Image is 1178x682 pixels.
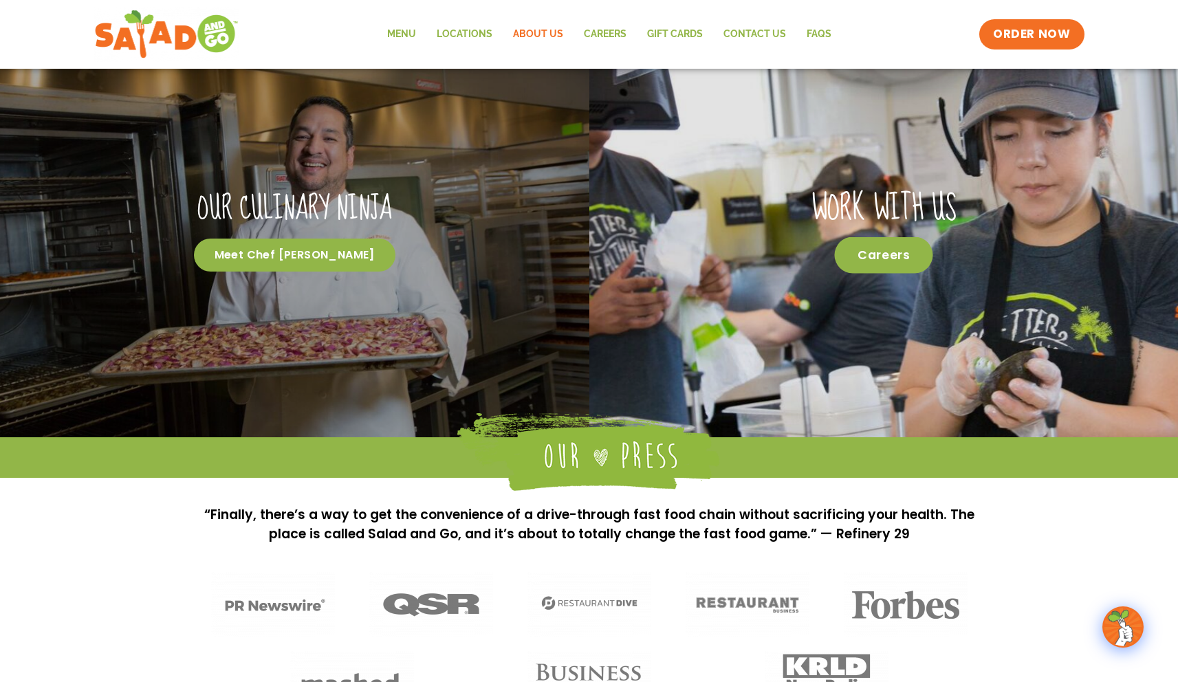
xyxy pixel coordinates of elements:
[979,19,1084,49] a: ORDER NOW
[377,19,426,50] a: Menu
[426,19,503,50] a: Locations
[713,19,796,50] a: Contact Us
[686,572,809,637] img: Media_Restaurant Business
[796,19,842,50] a: FAQs
[993,26,1070,43] span: ORDER NOW
[211,572,335,637] img: Media_PR Newwire
[527,572,651,637] img: Media_Restaurant Dive
[503,19,574,50] a: About Us
[369,572,493,637] img: Media_QSR logo
[94,7,239,62] img: new-SAG-logo-768×292
[1104,608,1142,646] img: wpChatIcon
[844,572,968,637] img: Media_Forbes logo
[834,237,932,274] span: Careers
[194,239,395,272] span: Meet Chef [PERSON_NAME]
[24,190,565,228] h2: Our culinary ninja
[637,19,713,50] a: GIFT CARDS
[377,19,842,50] nav: Menu
[574,19,637,50] a: Careers
[204,505,974,544] p: “Finally, there’s a way to get the convenience of a drive-through fast food chain without sacrifi...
